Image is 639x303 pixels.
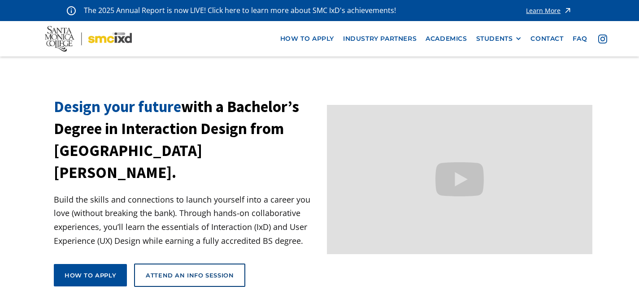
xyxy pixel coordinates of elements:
a: How to apply [54,264,127,286]
p: The 2025 Annual Report is now LIVE! Click here to learn more about SMC IxD's achievements! [84,4,397,17]
div: STUDENTS [476,35,522,43]
a: Attend an Info Session [134,264,245,287]
img: icon - arrow - alert [563,4,572,17]
img: icon - instagram [598,35,607,43]
img: Santa Monica College - SMC IxD logo [45,26,132,52]
a: Learn More [526,4,572,17]
a: Academics [421,30,471,47]
p: Build the skills and connections to launch yourself into a career you love (without breaking the ... [54,193,320,247]
span: Design your future [54,97,181,117]
img: icon - information - alert [67,6,76,15]
div: STUDENTS [476,35,513,43]
div: How to apply [65,271,116,279]
div: Attend an Info Session [146,271,234,279]
a: contact [526,30,568,47]
iframe: Design your future with a Bachelor's Degree in Interaction Design from Santa Monica College [327,105,593,254]
a: faq [568,30,592,47]
h1: with a Bachelor’s Degree in Interaction Design from [GEOGRAPHIC_DATA][PERSON_NAME]. [54,96,320,184]
a: industry partners [339,30,421,47]
div: Learn More [526,8,561,14]
a: how to apply [276,30,339,47]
